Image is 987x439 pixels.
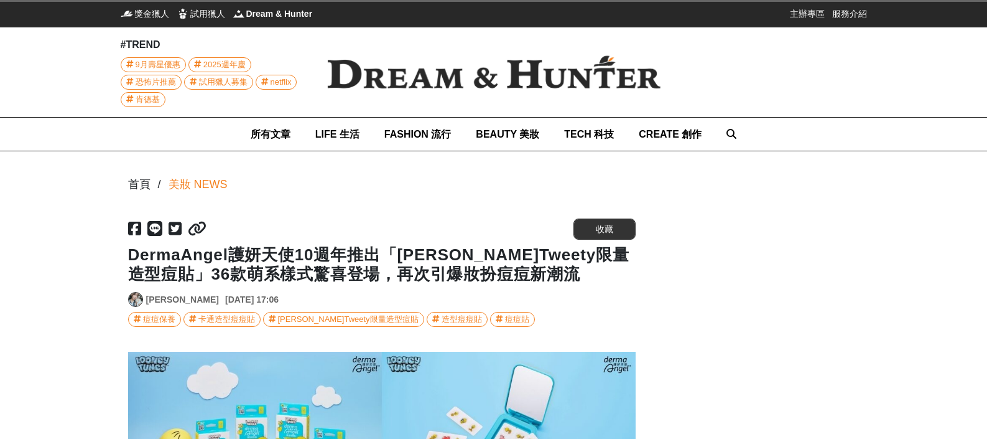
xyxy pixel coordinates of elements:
a: 主辦專區 [790,7,825,20]
a: BEAUTY 美妝 [476,118,539,151]
div: 痘痘貼 [505,313,529,326]
a: TECH 科技 [564,118,614,151]
span: TECH 科技 [564,129,614,139]
a: 造型痘痘貼 [427,312,488,327]
div: 首頁 [128,176,151,193]
span: FASHION 流行 [384,129,452,139]
span: 試用獵人募集 [199,75,248,89]
div: #TREND [121,37,307,52]
span: 2025週年慶 [203,58,246,72]
a: CREATE 創作 [639,118,702,151]
span: 肯德基 [136,93,160,106]
a: Avatar [128,292,143,307]
a: 獎金獵人獎金獵人 [121,7,169,20]
div: 痘痘保養 [143,313,175,326]
a: 恐怖片推薦 [121,75,182,90]
a: 肯德基 [121,92,165,107]
div: [PERSON_NAME]Tweety限量造型痘貼 [278,313,419,326]
a: 痘痘貼 [490,312,535,327]
a: 9月壽星優惠 [121,57,186,72]
a: 所有文章 [251,118,290,151]
div: 卡通造型痘痘貼 [198,313,255,326]
span: 所有文章 [251,129,290,139]
img: Avatar [129,293,142,306]
img: 獎金獵人 [121,7,133,20]
span: BEAUTY 美妝 [476,129,539,139]
a: [PERSON_NAME] [146,293,219,306]
div: 造型痘痘貼 [442,313,482,326]
a: 2025週年慶 [188,57,251,72]
span: netflix [271,75,292,89]
img: Dream & Hunter [307,35,680,109]
img: 試用獵人 [177,7,189,20]
a: Dream & HunterDream & Hunter [233,7,313,20]
span: Dream & Hunter [246,7,313,20]
a: netflix [256,75,297,90]
a: 美妝 NEWS [169,176,228,193]
button: 收藏 [573,219,636,240]
a: 服務介紹 [832,7,867,20]
h1: DermaAngel護妍天使10週年推出「[PERSON_NAME]Tweety限量造型痘貼」36款萌系樣式驚喜登場，再次引爆妝扮痘痘新潮流 [128,245,636,284]
a: LIFE 生活 [315,118,359,151]
span: 獎金獵人 [134,7,169,20]
a: 卡通造型痘痘貼 [183,312,261,327]
div: / [158,176,161,193]
span: 9月壽星優惠 [136,58,180,72]
span: CREATE 創作 [639,129,702,139]
a: 試用獵人募集 [184,75,253,90]
a: FASHION 流行 [384,118,452,151]
a: 試用獵人試用獵人 [177,7,225,20]
span: 恐怖片推薦 [136,75,176,89]
span: LIFE 生活 [315,129,359,139]
div: [DATE] 17:06 [225,293,279,306]
a: 痘痘保養 [128,312,181,327]
img: Dream & Hunter [233,7,245,20]
span: 試用獵人 [190,7,225,20]
a: [PERSON_NAME]Tweety限量造型痘貼 [263,312,424,327]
